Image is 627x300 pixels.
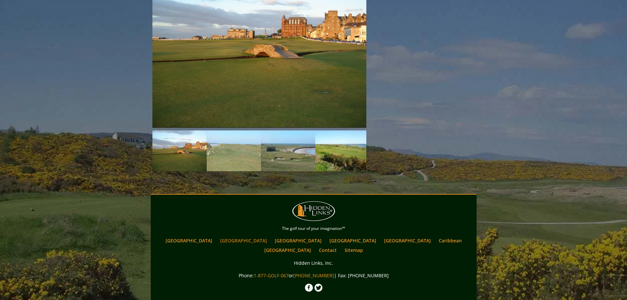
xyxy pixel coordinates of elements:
[316,245,340,255] a: Contact
[152,271,475,280] p: Phone: or | Fax: [PHONE_NUMBER]
[152,259,475,267] p: Hidden Links, Inc.
[272,236,325,245] a: [GEOGRAPHIC_DATA]
[326,236,379,245] a: [GEOGRAPHIC_DATA]
[293,272,334,279] a: [PHONE_NUMBER]
[435,236,465,245] a: Caribbean
[217,236,270,245] a: [GEOGRAPHIC_DATA]
[305,284,313,292] img: Facebook
[341,245,366,255] a: Sitemap
[314,284,323,292] img: Twitter
[381,236,434,245] a: [GEOGRAPHIC_DATA]
[152,225,475,232] p: The golf tour of your imagination™
[254,272,289,279] a: 1-877-GOLF-067
[162,236,216,245] a: [GEOGRAPHIC_DATA]
[261,245,314,255] a: [GEOGRAPHIC_DATA]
